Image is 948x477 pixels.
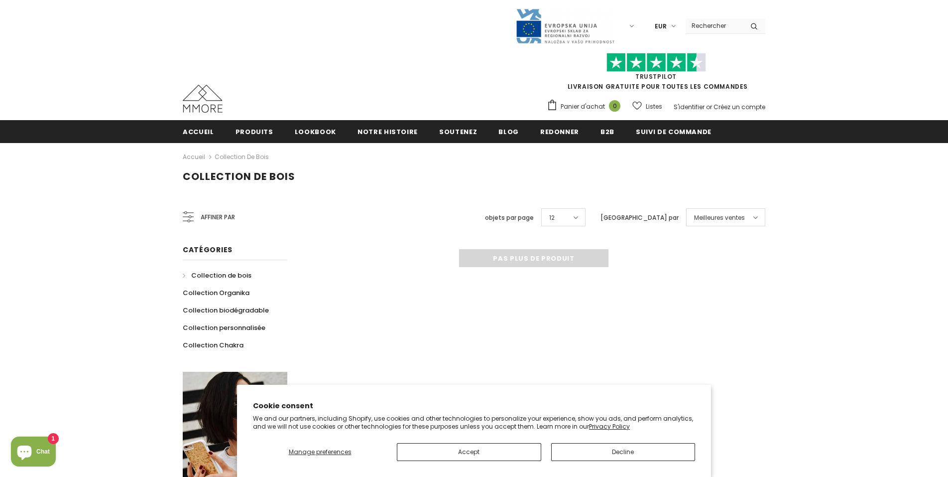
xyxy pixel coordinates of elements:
span: Collection biodégradable [183,306,269,315]
span: Suivi de commande [636,127,711,137]
span: Meilleures ventes [694,213,745,223]
a: Blog [498,120,519,143]
button: Accept [397,443,541,461]
a: Collection Organika [183,284,249,302]
span: Blog [498,127,519,137]
img: Javni Razpis [515,8,615,44]
input: Search Site [686,18,743,33]
a: Redonner [540,120,579,143]
span: Catégories [183,245,233,255]
a: Collection Chakra [183,336,243,354]
span: Collection Chakra [183,340,243,350]
span: B2B [600,127,614,137]
a: Produits [236,120,273,143]
a: soutenez [439,120,477,143]
span: Panier d'achat [561,102,605,112]
a: Lookbook [295,120,336,143]
a: S'identifier [674,103,705,111]
a: Privacy Policy [589,422,630,431]
span: Collection de bois [191,271,251,280]
a: Panier d'achat 0 [547,99,625,114]
img: Faites confiance aux étoiles pilotes [606,53,706,72]
a: Collection de bois [215,153,269,161]
a: Javni Razpis [515,21,615,30]
span: or [706,103,712,111]
a: Collection de bois [183,267,251,284]
span: EUR [655,21,667,31]
span: Notre histoire [357,127,418,137]
inbox-online-store-chat: Shopify online store chat [8,437,59,469]
span: Produits [236,127,273,137]
span: Collection de bois [183,169,295,183]
a: Collection personnalisée [183,319,265,336]
img: Cas MMORE [183,85,223,113]
a: B2B [600,120,614,143]
span: Collection personnalisée [183,323,265,332]
span: 12 [549,213,555,223]
a: Créez un compte [713,103,765,111]
label: objets par page [485,213,534,223]
span: Accueil [183,127,214,137]
a: Notre histoire [357,120,418,143]
span: Affiner par [201,212,235,223]
span: Collection Organika [183,288,249,298]
a: TrustPilot [635,72,677,81]
h2: Cookie consent [253,401,695,411]
span: soutenez [439,127,477,137]
a: Listes [632,98,662,115]
p: We and our partners, including Shopify, use cookies and other technologies to personalize your ex... [253,415,695,430]
span: 0 [609,100,620,112]
button: Manage preferences [253,443,387,461]
a: Accueil [183,151,205,163]
label: [GEOGRAPHIC_DATA] par [600,213,679,223]
span: Lookbook [295,127,336,137]
span: Listes [646,102,662,112]
a: Accueil [183,120,214,143]
span: LIVRAISON GRATUITE POUR TOUTES LES COMMANDES [547,57,765,91]
a: Suivi de commande [636,120,711,143]
button: Decline [551,443,696,461]
span: Redonner [540,127,579,137]
a: Collection biodégradable [183,302,269,319]
span: Manage preferences [289,448,352,456]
